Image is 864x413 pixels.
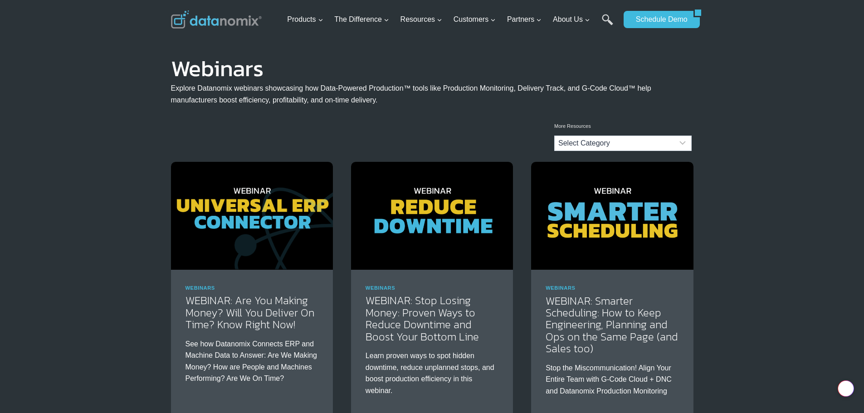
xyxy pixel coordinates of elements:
span: Partners [507,14,542,25]
a: WEBINAR: Smarter Scheduling: How to Keep Engineering, Planning and Ops on the Same Page (and Sale... [546,293,678,357]
img: Datanomix [171,10,262,29]
a: WEBINAR: Stop Losing Money: Proven Ways to Reduce Downtime and Boost Your Bottom Line [366,292,479,344]
p: Learn proven ways to spot hidden downtime, reduce unplanned stops, and boost production efficienc... [366,350,498,396]
a: Webinars [546,285,575,291]
p: More Resources [554,122,692,131]
span: Explore Datanomix webinars showcasing how Data-Powered Production™ tools like Production Monitori... [171,84,651,104]
a: Schedule Demo [624,11,693,28]
p: See how Datanomix Connects ERP and Machine Data to Answer: Are We Making Money? How are People an... [185,338,318,384]
p: Stop the Miscommunication! Align Your Entire Team with G-Code Cloud + DNC and Datanomix Productio... [546,362,679,397]
span: The Difference [334,14,389,25]
span: Customers [454,14,496,25]
nav: Primary Navigation [283,5,619,34]
img: Smarter Scheduling: How To Keep Engineering, Planning and Ops on the Same Page [531,162,693,270]
a: WEBINAR: Are You Making Money? Will You Deliver On Time? Know Right Now! [185,292,314,332]
span: Products [287,14,323,25]
img: WEBINAR: Discover practical ways to reduce downtime, boost productivity, and improve profits in y... [351,162,513,270]
h1: Webinars [171,62,693,75]
a: Webinars [185,285,215,291]
a: Webinars [366,285,395,291]
span: Resources [400,14,442,25]
a: Search [602,14,613,34]
span: About Us [553,14,590,25]
img: Bridge the gap between planning & production with the Datanomix Universal ERP Connector [171,162,333,270]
